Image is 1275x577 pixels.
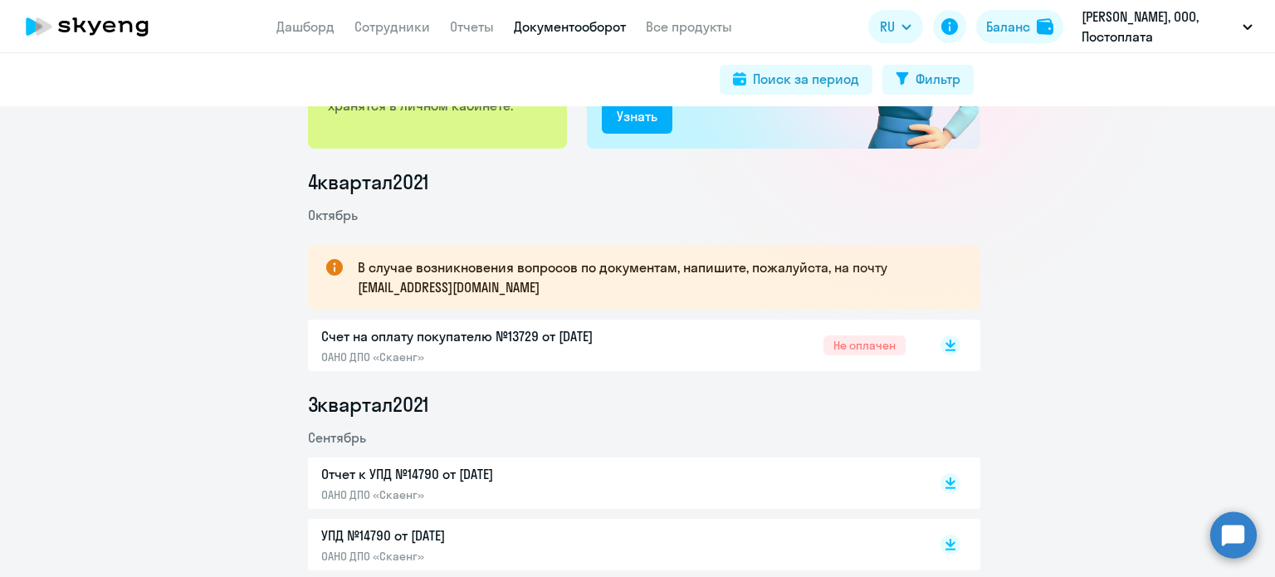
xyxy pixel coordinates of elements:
button: Узнать [602,100,672,134]
a: Документооборот [514,18,626,35]
p: ОАНО ДПО «Скаенг» [321,350,670,364]
a: Все продукты [646,18,732,35]
p: Отчет к УПД №14790 от [DATE] [321,464,670,484]
button: Поиск за период [720,65,872,95]
p: [PERSON_NAME], ООО, Постоплата [1082,7,1236,46]
p: В случае возникновения вопросов по документам, напишите, пожалуйста, на почту [EMAIL_ADDRESS][DOM... [358,257,950,297]
a: Дашборд [276,18,335,35]
div: Узнать [617,106,657,126]
li: 3 квартал 2021 [308,391,980,418]
div: Фильтр [916,69,960,89]
a: Счет на оплату покупателю №13729 от [DATE]ОАНО ДПО «Скаенг»Не оплачен [321,326,906,364]
button: Балансbalance [976,10,1063,43]
a: Отчет к УПД №14790 от [DATE]ОАНО ДПО «Скаенг» [321,464,906,502]
span: Октябрь [308,207,358,223]
button: RU [868,10,923,43]
span: Сентябрь [308,429,366,446]
p: ОАНО ДПО «Скаенг» [321,549,670,564]
a: Сотрудники [354,18,430,35]
button: [PERSON_NAME], ООО, Постоплата [1073,7,1261,46]
div: Поиск за период [753,69,859,89]
p: ОАНО ДПО «Скаенг» [321,487,670,502]
p: Счет на оплату покупателю №13729 от [DATE] [321,326,670,346]
div: Баланс [986,17,1030,37]
p: УПД №14790 от [DATE] [321,526,670,545]
span: RU [880,17,895,37]
a: УПД №14790 от [DATE]ОАНО ДПО «Скаенг» [321,526,906,564]
img: balance [1037,18,1053,35]
li: 4 квартал 2021 [308,169,980,195]
span: Не оплачен [823,335,906,355]
button: Фильтр [882,65,974,95]
a: Отчеты [450,18,494,35]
